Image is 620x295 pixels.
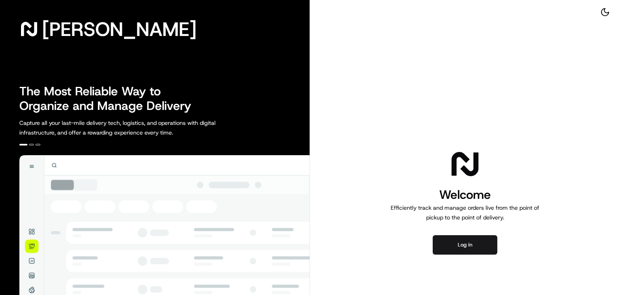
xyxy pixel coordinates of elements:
h2: The Most Reliable Way to Organize and Manage Delivery [19,84,200,113]
h1: Welcome [387,187,542,203]
p: Efficiently track and manage orders live from the point of pickup to the point of delivery. [387,203,542,222]
p: Capture all your last-mile delivery tech, logistics, and operations with digital infrastructure, ... [19,118,252,137]
span: [PERSON_NAME] [42,21,197,37]
button: Log in [433,235,497,255]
